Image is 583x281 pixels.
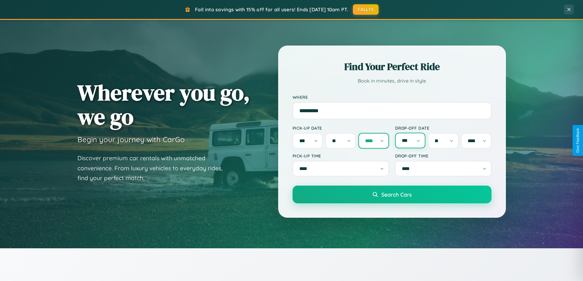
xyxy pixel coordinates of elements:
button: FALL15 [353,4,379,15]
p: Book in minutes, drive in style [293,76,491,85]
label: Drop-off Date [395,125,491,131]
label: Where [293,94,491,100]
label: Drop-off Time [395,153,491,158]
button: Search Cars [293,186,491,203]
label: Pick-up Date [293,125,389,131]
div: Give Feedback [576,128,580,153]
span: Fall into savings with 15% off for all users! Ends [DATE] 10am PT. [195,6,348,13]
p: Discover premium car rentals with unmatched convenience. From luxury vehicles to everyday rides, ... [77,153,230,183]
label: Pick-up Time [293,153,389,158]
h2: Find Your Perfect Ride [293,60,491,73]
span: Search Cars [381,191,412,198]
h1: Wherever you go, we go [77,80,250,129]
h3: Begin your journey with CarGo [77,135,185,144]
